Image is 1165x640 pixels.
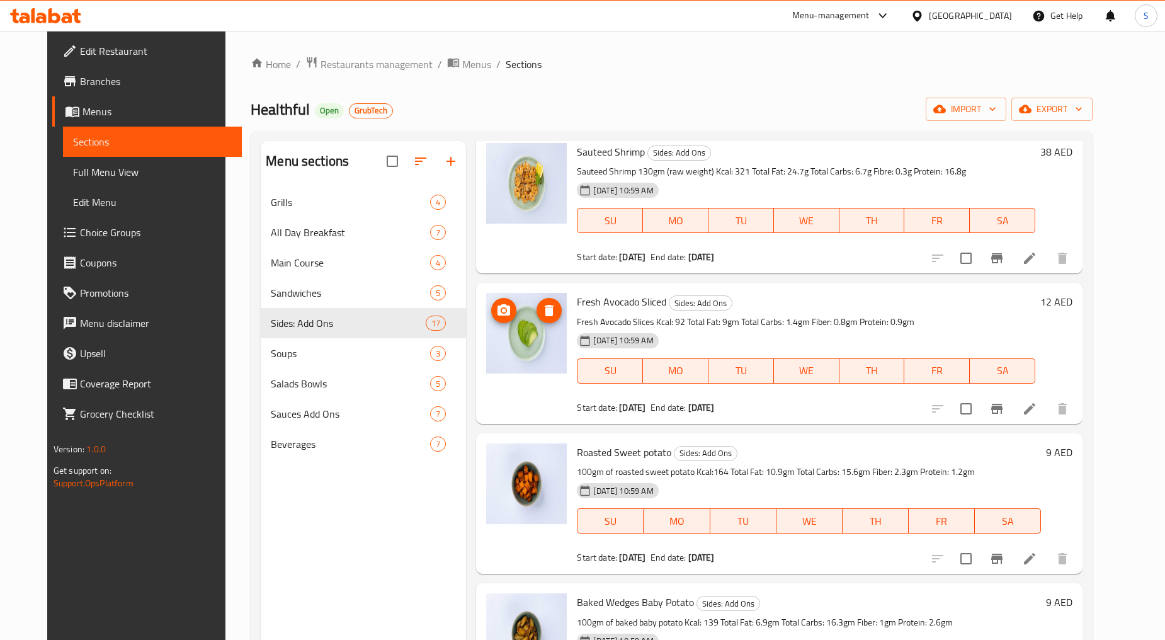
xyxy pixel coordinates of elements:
[619,399,645,416] b: [DATE]
[462,57,491,72] span: Menus
[926,98,1006,121] button: import
[643,208,708,233] button: MO
[776,508,843,534] button: WE
[651,549,686,566] span: End date:
[251,95,310,123] span: Healthful
[496,57,501,72] li: /
[970,358,1035,384] button: SA
[577,314,1035,330] p: Fresh Avocado Slices Kcal: 92 Total Fat: 9gm Total Carbs: 1.4gm Fiber: 0.8gm Protein: 0.9gm
[980,512,1036,530] span: SA
[577,358,643,384] button: SU
[688,549,715,566] b: [DATE]
[953,245,979,271] span: Select to update
[1047,394,1077,424] button: delete
[648,212,703,230] span: MO
[577,508,644,534] button: SU
[52,278,242,308] a: Promotions
[648,146,710,160] span: Sides: Add Ons
[1047,544,1077,574] button: delete
[266,152,349,171] h2: Menu sections
[779,362,834,380] span: WE
[1022,551,1037,566] a: Edit menu item
[430,225,446,240] div: items
[80,74,232,89] span: Branches
[261,338,466,369] div: Soups3
[577,249,617,265] span: Start date:
[251,56,1093,72] nav: breadcrumb
[271,406,430,421] span: Sauces Add Ons
[271,376,430,391] div: Salads Bowls
[975,212,1030,230] span: SA
[271,225,430,240] span: All Day Breakfast
[577,464,1041,480] p: 100gm of roasted sweet potato Kcal:164 Total Fat: 10.9gm Total Carbs: 15.6gm Fiber: 2.3gm Protein...
[430,255,446,270] div: items
[86,441,106,457] span: 1.0.0
[54,462,111,479] span: Get support on:
[644,508,710,534] button: MO
[648,362,703,380] span: MO
[271,316,426,331] div: Sides: Add Ons
[904,208,970,233] button: FR
[80,376,232,391] span: Coverage Report
[426,316,446,331] div: items
[261,369,466,399] div: Salads Bowls5
[975,508,1041,534] button: SA
[713,212,769,230] span: TU
[315,105,344,116] span: Open
[909,212,965,230] span: FR
[73,134,232,149] span: Sections
[708,358,774,384] button: TU
[774,208,839,233] button: WE
[1022,251,1037,266] a: Edit menu item
[52,308,242,338] a: Menu disclaimer
[582,362,638,380] span: SU
[491,298,516,323] button: upload picture
[52,36,242,66] a: Edit Restaurant
[80,346,232,361] span: Upsell
[953,396,979,422] span: Select to update
[431,257,445,269] span: 4
[271,437,430,452] span: Beverages
[674,446,737,460] span: Sides: Add Ons
[982,243,1012,273] button: Branch-specific-item
[936,101,996,117] span: import
[52,217,242,248] a: Choice Groups
[1011,98,1093,121] button: export
[251,57,291,72] a: Home
[271,255,430,270] span: Main Course
[697,597,759,611] span: Sides: Add Ons
[261,187,466,217] div: Grills4
[577,292,666,311] span: Fresh Avocado Sliced
[431,438,445,450] span: 7
[1021,101,1083,117] span: export
[844,362,900,380] span: TH
[1047,243,1077,273] button: delete
[781,512,838,530] span: WE
[261,248,466,278] div: Main Course4
[839,358,905,384] button: TH
[953,546,979,572] span: Select to update
[577,142,645,161] span: Sauteed Shrimp
[619,549,645,566] b: [DATE]
[649,512,705,530] span: MO
[1022,401,1037,416] a: Edit menu item
[486,443,567,524] img: Roasted Sweet potato
[349,105,392,116] span: GrubTech
[1046,443,1072,461] h6: 9 AED
[588,334,658,346] span: [DATE] 10:59 AM
[73,164,232,180] span: Full Menu View
[651,399,686,416] span: End date:
[577,164,1035,180] p: Sauteed Shrimp 130gm (raw weight) Kcal: 321 Total Fat: 24.7g Total Carbs: 6.7g Fibre: 0.3g Protei...
[63,187,242,217] a: Edit Menu
[271,346,430,361] div: Soups
[426,317,445,329] span: 17
[261,217,466,248] div: All Day Breakfast7
[296,57,300,72] li: /
[261,429,466,459] div: Beverages7
[848,512,904,530] span: TH
[577,593,694,612] span: Baked Wedges Baby Potato
[305,56,433,72] a: Restaurants management
[929,9,1012,23] div: [GEOGRAPHIC_DATA]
